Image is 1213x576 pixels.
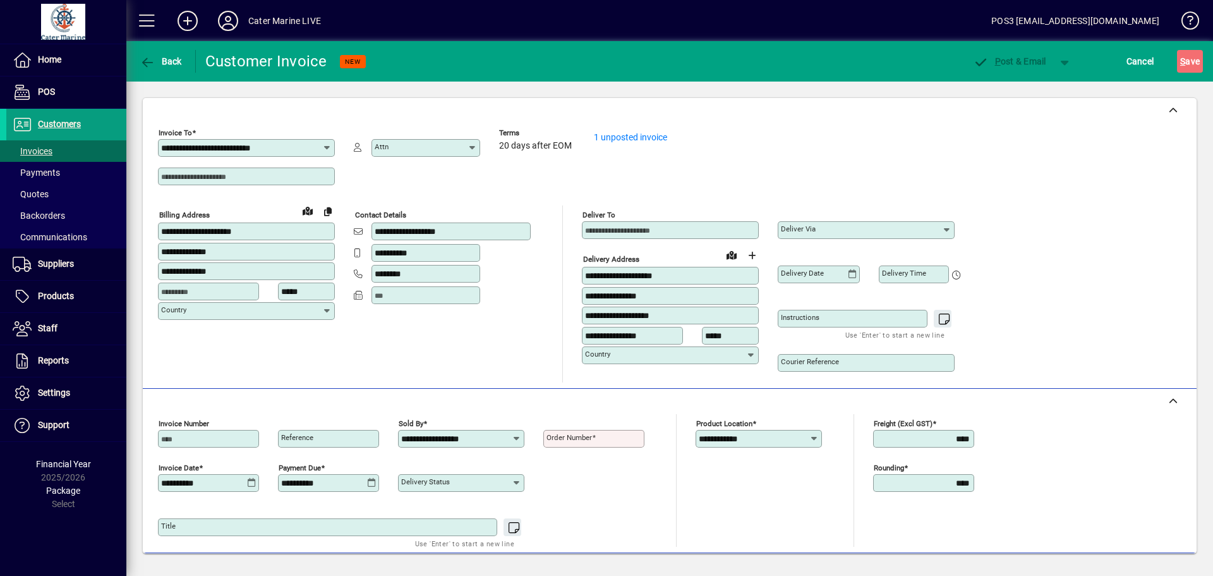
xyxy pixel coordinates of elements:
button: Copy to Delivery address [318,201,338,221]
mat-label: Invoice number [159,419,209,428]
a: View on map [721,245,742,265]
a: Suppliers [6,248,126,280]
a: Settings [6,377,126,409]
span: ave [1180,51,1200,71]
button: Post & Email [967,50,1053,73]
a: Staff [6,313,126,345]
button: Profile [208,9,248,32]
a: POS [6,77,126,108]
span: Suppliers [38,259,74,269]
a: Invoices [6,140,126,162]
div: Customer Invoice [205,51,327,71]
button: Cancel [1123,50,1157,73]
mat-label: Payment due [279,463,321,472]
mat-label: Product location [696,419,752,428]
mat-label: Freight (excl GST) [874,419,932,428]
button: Choose address [742,245,762,266]
span: Reports [38,355,69,365]
a: Support [6,410,126,441]
span: Settings [38,388,70,398]
span: Quotes [13,189,49,199]
span: Cancel [1126,51,1154,71]
mat-label: Sold by [399,419,423,428]
mat-label: Deliver To [582,211,615,219]
div: POS3 [EMAIL_ADDRESS][DOMAIN_NAME] [991,11,1159,31]
span: Customers [38,119,81,129]
a: Quotes [6,183,126,205]
button: Add [167,9,208,32]
mat-label: Rounding [874,463,904,472]
span: Support [38,420,69,430]
div: Cater Marine LIVE [248,11,321,31]
span: Home [38,54,61,64]
mat-label: Country [161,305,186,314]
a: Communications [6,226,126,248]
mat-label: Reference [281,433,313,442]
a: Reports [6,345,126,377]
mat-label: Delivery date [781,269,824,278]
span: Products [38,291,74,301]
span: NEW [345,58,361,66]
span: S [1180,56,1185,66]
span: Terms [499,129,575,137]
span: Financial Year [36,459,91,469]
span: Invoices [13,146,52,156]
mat-label: Invoice To [159,128,192,137]
a: Payments [6,162,126,183]
mat-label: Instructions [781,313,819,322]
mat-label: Invoice date [159,463,199,472]
button: Save [1177,50,1203,73]
span: Payments [13,168,60,178]
mat-label: Order number [546,433,592,442]
mat-label: Title [161,522,176,530]
button: Back [136,50,185,73]
mat-label: Delivery time [882,269,926,278]
a: Home [6,44,126,76]
span: Backorders [13,211,65,221]
app-page-header-button: Back [126,50,196,73]
mat-label: Country [585,350,610,358]
mat-label: Delivery status [401,477,450,486]
span: Package [46,486,80,496]
span: Back [140,56,182,66]
mat-hint: Use 'Enter' to start a new line [415,536,514,551]
a: Products [6,281,126,312]
mat-label: Courier Reference [781,357,839,366]
span: ost & Email [973,56,1046,66]
a: Knowledge Base [1172,3,1197,44]
span: Staff [38,323,57,333]
mat-label: Attn [375,142,389,151]
span: 20 days after EOM [499,141,572,151]
a: 1 unposted invoice [594,132,667,142]
a: Backorders [6,205,126,226]
mat-hint: Use 'Enter' to start a new line [845,328,944,342]
mat-label: Deliver via [781,224,816,233]
span: P [995,56,1001,66]
span: POS [38,87,55,97]
a: View on map [298,200,318,221]
span: Communications [13,232,87,242]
